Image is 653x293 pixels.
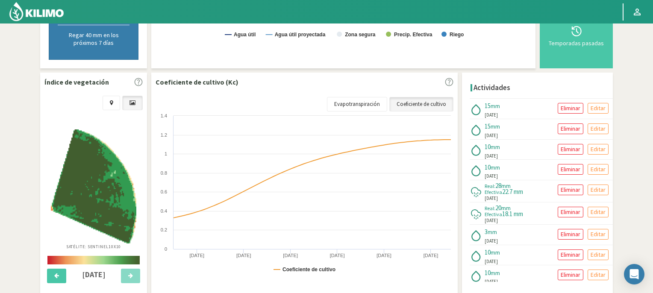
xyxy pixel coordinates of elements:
text: Precip. Efectiva [394,32,432,38]
button: Eliminar [558,164,583,175]
text: 0.8 [161,170,167,176]
p: Coeficiente de cultivo (Kc) [156,77,238,87]
p: Editar [591,164,606,174]
p: Eliminar [561,144,580,154]
button: Eliminar [558,144,583,155]
p: Eliminar [561,270,580,280]
p: Eliminar [561,124,580,134]
button: Temporadas pasadas [544,6,609,64]
p: Editar [591,207,606,217]
button: Eliminar [558,185,583,195]
span: [DATE] [485,195,498,202]
span: 18.1 mm [502,210,523,218]
span: 10 [485,248,491,256]
span: 10X10 [109,244,121,249]
text: 1.4 [161,113,167,118]
span: Efectiva [485,189,502,195]
span: [DATE] [485,217,498,224]
span: 20 [495,204,501,212]
span: [DATE] [485,278,498,285]
p: Satélite: Sentinel [66,243,121,250]
text: 1 [165,151,167,156]
text: 0.2 [161,227,167,232]
p: Editar [591,124,606,134]
button: Eliminar [558,123,583,134]
p: Editar [591,185,606,195]
span: Real: [485,205,495,211]
span: mm [491,123,500,130]
p: Editar [591,229,606,239]
p: Eliminar [561,229,580,239]
button: Eliminar [558,229,583,240]
p: Índice de vegetación [44,77,109,87]
text: [DATE] [236,253,251,258]
span: [DATE] [485,132,498,139]
span: [DATE] [485,111,498,119]
button: Editar [588,249,609,260]
p: Regar 40 mm en los próximos 7 días [58,31,129,47]
text: Riego [450,32,464,38]
span: [DATE] [485,152,498,160]
text: 0.6 [161,189,167,194]
img: Kilimo [9,1,65,22]
text: Agua útil proyectada [275,32,326,38]
p: Eliminar [561,207,580,217]
text: [DATE] [330,253,345,258]
img: aba62edc-c499-4d1d-922a-7b2e0550213c_-_sentinel_-_2025-09-13.png [51,129,136,243]
h4: Actividades [474,84,510,92]
a: Evapotranspiración [327,97,387,111]
text: [DATE] [377,253,391,258]
span: 22.7 mm [502,188,523,196]
span: Efectiva [485,211,502,217]
span: 15 [485,102,491,110]
span: 15 [485,122,491,130]
button: Editar [588,207,609,217]
text: [DATE] [283,253,298,258]
span: mm [491,249,500,256]
span: mm [491,164,500,171]
button: Eliminar [558,103,583,114]
button: Editar [588,123,609,134]
button: Eliminar [558,207,583,217]
h4: [DATE] [71,270,116,279]
span: mm [501,204,511,212]
span: [DATE] [485,173,498,180]
p: Eliminar [561,103,580,113]
button: Editar [588,185,609,195]
p: Editar [591,270,606,280]
button: Editar [588,270,609,280]
button: Eliminar [558,249,583,260]
button: Editar [588,103,609,114]
p: Eliminar [561,164,580,174]
span: mm [488,228,497,236]
text: [DATE] [189,253,204,258]
img: scale [47,256,140,264]
text: Zona segura [345,32,376,38]
span: mm [501,182,511,190]
p: Eliminar [561,185,580,195]
p: Editar [591,103,606,113]
span: mm [491,143,500,151]
text: Coeficiente de cultivo [282,267,335,272]
button: Editar [588,164,609,175]
text: 0 [165,246,167,252]
span: mm [491,102,500,110]
span: 10 [485,143,491,151]
button: Editar [588,144,609,155]
text: Agua útil [234,32,256,38]
span: mm [491,269,500,277]
button: Eliminar [558,270,583,280]
span: 3 [485,228,488,236]
button: Editar [588,229,609,240]
span: 10 [485,163,491,171]
p: Eliminar [561,250,580,260]
p: Editar [591,144,606,154]
div: Open Intercom Messenger [624,264,644,284]
a: Coeficiente de cultivo [389,97,453,111]
span: [DATE] [485,237,498,245]
text: 0.4 [161,208,167,214]
span: Real: [485,183,495,189]
div: Temporadas pasadas [547,40,606,46]
p: Editar [591,250,606,260]
text: 1.2 [161,132,167,138]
